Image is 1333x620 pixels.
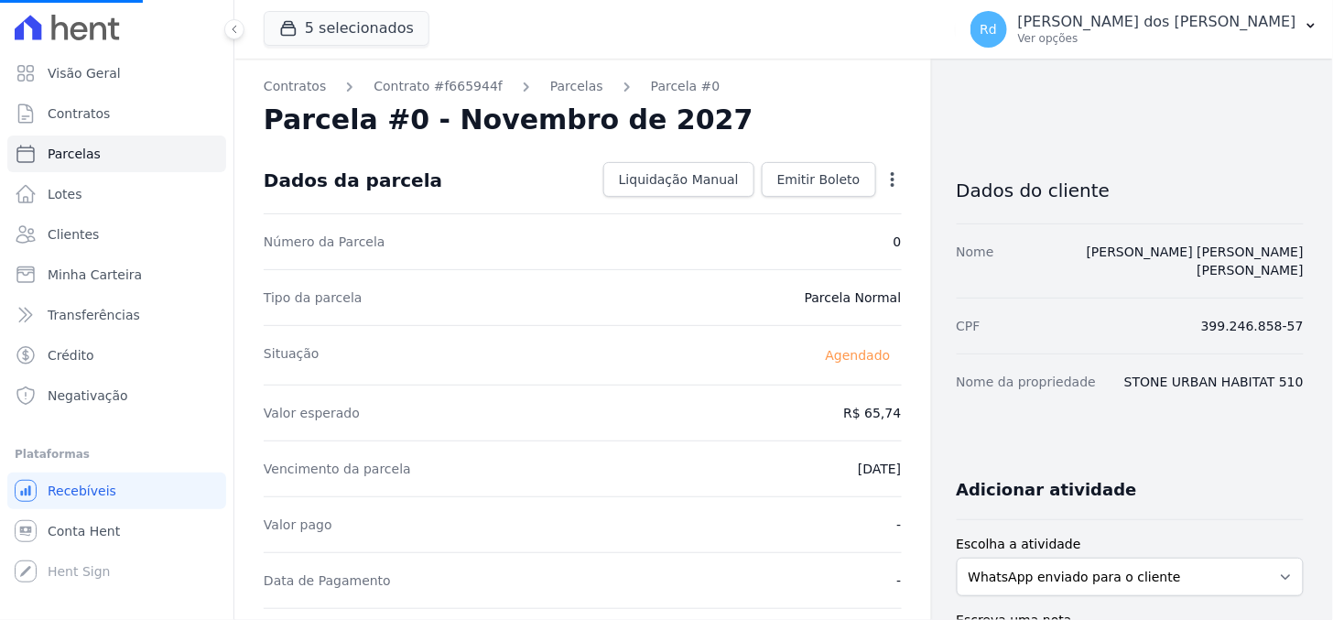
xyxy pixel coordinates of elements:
[7,256,226,293] a: Minha Carteira
[896,516,901,534] dd: -
[264,77,902,96] nav: Breadcrumb
[7,337,226,374] a: Crédito
[1124,373,1304,391] dd: STONE URBAN HABITAT 510
[7,176,226,212] a: Lotes
[374,77,503,96] a: Contrato #f665944f
[1087,245,1304,277] a: [PERSON_NAME] [PERSON_NAME] [PERSON_NAME]
[264,233,385,251] dt: Número da Parcela
[264,460,411,478] dt: Vencimento da parcela
[264,404,360,422] dt: Valor esperado
[48,185,82,203] span: Lotes
[48,225,99,244] span: Clientes
[7,136,226,172] a: Parcelas
[956,4,1333,55] button: Rd [PERSON_NAME] dos [PERSON_NAME] Ver opções
[896,571,901,590] dd: -
[980,23,997,36] span: Rd
[264,11,429,46] button: 5 selecionados
[957,179,1304,201] h3: Dados do cliente
[264,516,332,534] dt: Valor pago
[1018,13,1296,31] p: [PERSON_NAME] dos [PERSON_NAME]
[7,95,226,132] a: Contratos
[7,377,226,414] a: Negativação
[48,104,110,123] span: Contratos
[957,373,1097,391] dt: Nome da propriedade
[48,346,94,364] span: Crédito
[619,170,739,189] span: Liquidação Manual
[48,145,101,163] span: Parcelas
[48,306,140,324] span: Transferências
[894,233,902,251] dd: 0
[7,513,226,549] a: Conta Hent
[957,317,981,335] dt: CPF
[7,216,226,253] a: Clientes
[48,522,120,540] span: Conta Hent
[805,288,902,307] dd: Parcela Normal
[7,473,226,509] a: Recebíveis
[651,77,721,96] a: Parcela #0
[603,162,754,197] a: Liquidação Manual
[264,288,363,307] dt: Tipo da parcela
[264,571,391,590] dt: Data de Pagamento
[1201,317,1304,335] dd: 399.246.858-57
[48,482,116,500] span: Recebíveis
[264,169,442,191] div: Dados da parcela
[48,64,121,82] span: Visão Geral
[264,344,320,366] dt: Situação
[7,55,226,92] a: Visão Geral
[48,266,142,284] span: Minha Carteira
[815,344,902,366] span: Agendado
[7,297,226,333] a: Transferências
[843,404,901,422] dd: R$ 65,74
[550,77,603,96] a: Parcelas
[858,460,901,478] dd: [DATE]
[15,443,219,465] div: Plataformas
[762,162,876,197] a: Emitir Boleto
[777,170,861,189] span: Emitir Boleto
[48,386,128,405] span: Negativação
[264,77,326,96] a: Contratos
[1018,31,1296,46] p: Ver opções
[957,479,1137,501] h3: Adicionar atividade
[264,103,753,136] h2: Parcela #0 - Novembro de 2027
[957,243,994,279] dt: Nome
[957,535,1304,554] label: Escolha a atividade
